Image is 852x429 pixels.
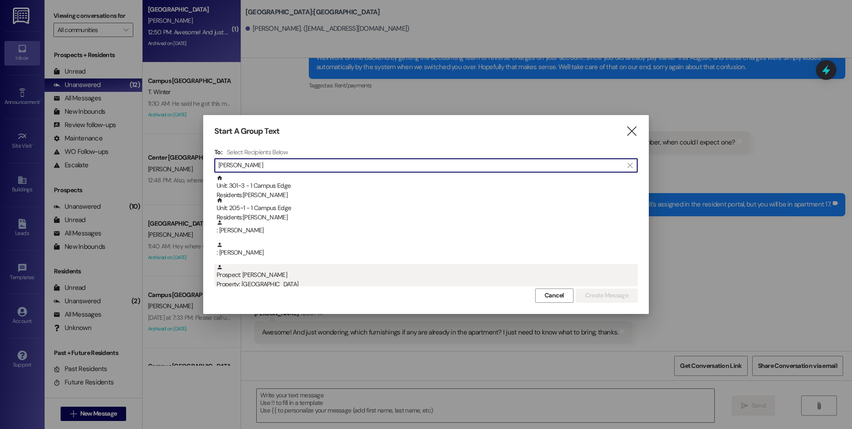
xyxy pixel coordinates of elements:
button: Create Message [576,289,638,303]
div: Unit: 301~3 - 1 Campus EdgeResidents:[PERSON_NAME] [214,175,638,197]
div: Residents: [PERSON_NAME] [217,190,638,200]
i:  [626,127,638,136]
input: Search for any contact or apartment [218,159,623,172]
div: Prospect: [PERSON_NAME]Property: [GEOGRAPHIC_DATA] [214,264,638,286]
div: Residents: [PERSON_NAME] [217,213,638,222]
h4: Select Recipients Below [227,148,288,156]
div: Unit: 205~1 - 1 Campus Edge [217,197,638,223]
div: : [PERSON_NAME] [217,219,638,235]
button: Clear text [623,159,637,172]
button: Cancel [535,289,573,303]
i:  [627,162,632,169]
span: Cancel [545,291,564,300]
div: Unit: 205~1 - 1 Campus EdgeResidents:[PERSON_NAME] [214,197,638,219]
h3: To: [214,148,222,156]
span: Create Message [585,291,628,300]
div: : [PERSON_NAME] [214,219,638,242]
div: Unit: 301~3 - 1 Campus Edge [217,175,638,200]
div: : [PERSON_NAME] [217,242,638,257]
div: Property: [GEOGRAPHIC_DATA] [217,280,638,289]
div: : [PERSON_NAME] [214,242,638,264]
div: Prospect: [PERSON_NAME] [217,264,638,289]
h3: Start A Group Text [214,126,279,136]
